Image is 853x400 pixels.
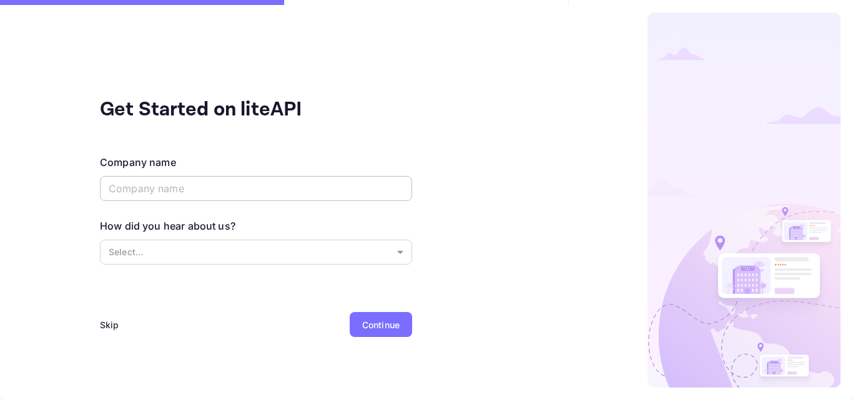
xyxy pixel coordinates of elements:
[109,245,392,258] p: Select...
[648,12,841,388] img: logo
[362,318,400,331] div: Continue
[100,155,176,170] div: Company name
[100,176,412,201] input: Company name
[100,95,350,125] div: Get Started on liteAPI
[100,240,412,265] div: Without label
[100,318,119,331] div: Skip
[100,218,235,233] div: How did you hear about us?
